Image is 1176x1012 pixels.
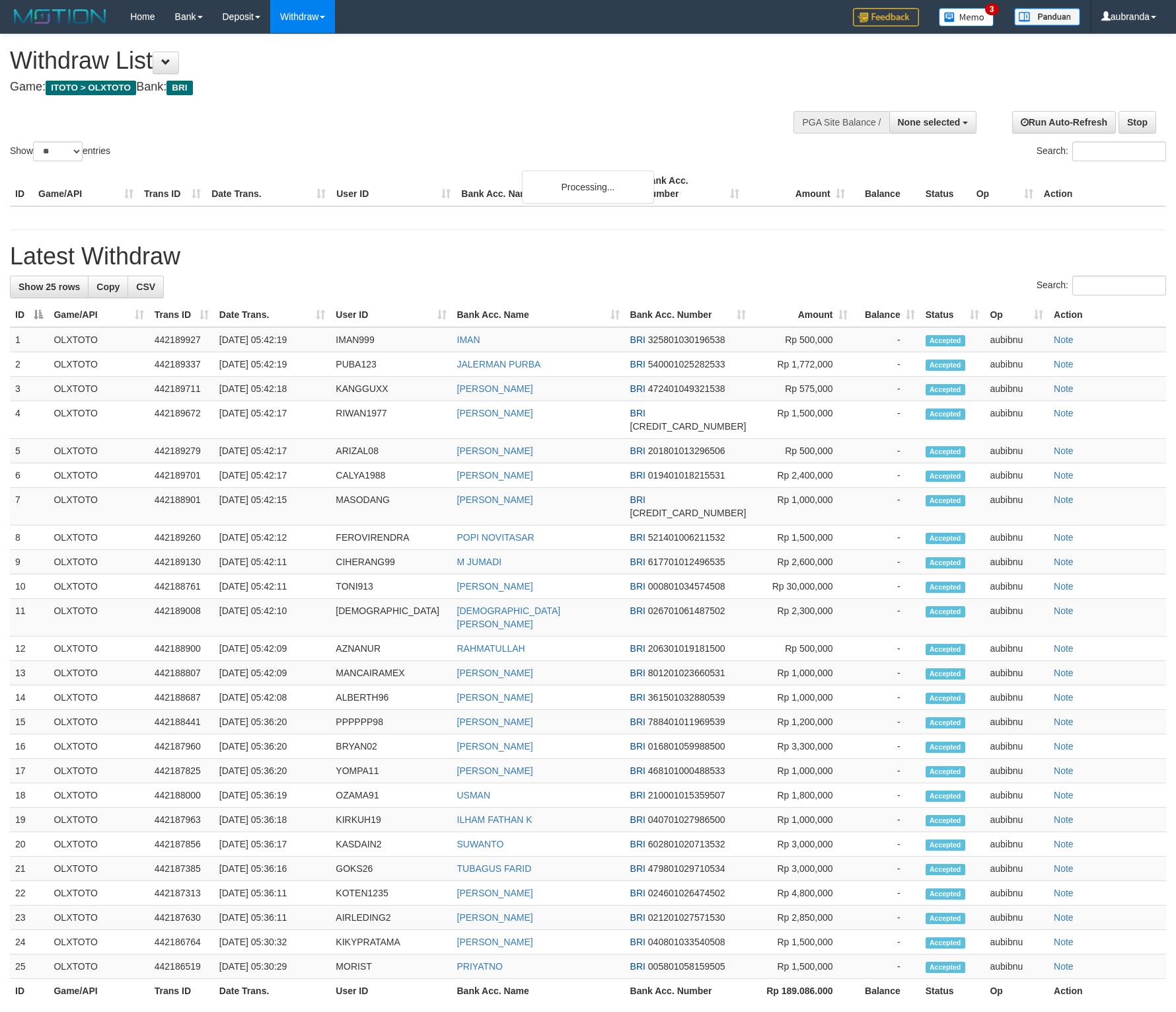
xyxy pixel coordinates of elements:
[330,352,451,377] td: PUBA123
[1072,276,1166,295] input: Search:
[214,463,331,488] td: [DATE] 05:42:17
[853,327,920,352] td: -
[1054,643,1074,654] a: Note
[214,661,331,685] td: [DATE] 05:42:09
[10,276,89,298] a: Show 25 rows
[214,783,331,808] td: [DATE] 05:36:19
[926,409,965,420] span: Accepted
[926,693,965,704] span: Accepted
[330,637,451,661] td: AZNANUR
[926,446,965,457] span: Accepted
[149,710,214,734] td: 442188441
[984,488,1048,525] td: aubibnu
[630,508,747,518] span: Copy 170501002977503 to clipboard
[457,863,532,874] a: TUBAGUS FARID
[330,488,451,525] td: MASODANG
[745,169,850,206] th: Amount
[330,303,451,327] th: User ID: activate to sort column ascending
[853,377,920,401] td: -
[214,327,331,352] td: [DATE] 05:42:19
[330,327,451,352] td: IMAN999
[1054,383,1074,394] a: Note
[457,814,533,825] a: ILHAM FATHAN K
[648,643,725,654] span: Copy 206301019181500 to clipboard
[128,276,164,298] a: CSV
[214,401,331,439] td: [DATE] 05:42:17
[1012,111,1116,134] a: Run Auto-Refresh
[330,401,451,439] td: RIWAN1977
[330,685,451,710] td: ALBERTH96
[630,408,645,418] span: BRI
[457,937,533,947] a: [PERSON_NAME]
[853,352,920,377] td: -
[1054,581,1074,592] a: Note
[457,581,533,592] a: [PERSON_NAME]
[630,581,645,592] span: BRI
[1037,276,1166,295] label: Search:
[10,439,48,463] td: 5
[648,668,725,678] span: Copy 801201023660531 to clipboard
[648,334,725,345] span: Copy 325801030196538 to clipboard
[853,525,920,550] td: -
[457,334,480,345] a: IMAN
[751,599,852,637] td: Rp 2,300,000
[751,439,852,463] td: Rp 500,000
[214,637,331,661] td: [DATE] 05:42:09
[10,327,48,352] td: 1
[10,710,48,734] td: 15
[149,352,214,377] td: 442189337
[214,759,331,783] td: [DATE] 05:36:20
[853,783,920,808] td: -
[751,661,852,685] td: Rp 1,000,000
[984,599,1048,637] td: aubibnu
[1054,839,1074,849] a: Note
[630,532,645,543] span: BRI
[330,759,451,783] td: YOMPA11
[898,117,961,128] span: None selected
[149,574,214,599] td: 442188761
[214,710,331,734] td: [DATE] 05:36:20
[984,637,1048,661] td: aubibnu
[10,352,48,377] td: 2
[648,557,725,567] span: Copy 617701012496535 to clipboard
[1054,446,1074,456] a: Note
[648,470,725,481] span: Copy 019401018215531 to clipboard
[630,334,645,345] span: BRI
[751,574,852,599] td: Rp 30,000,000
[10,759,48,783] td: 17
[751,783,852,808] td: Rp 1,800,000
[457,961,503,972] a: PRIYATNO
[751,550,852,574] td: Rp 2,600,000
[630,494,645,505] span: BRI
[630,359,645,370] span: BRI
[984,439,1048,463] td: aubibnu
[751,525,852,550] td: Rp 1,500,000
[214,734,331,759] td: [DATE] 05:36:20
[457,643,525,654] a: RAHMATULLAH
[48,661,149,685] td: OLXTOTO
[853,439,920,463] td: -
[1054,717,1074,727] a: Note
[638,169,744,206] th: Bank Acc. Number
[330,377,451,401] td: KANGGUXX
[10,169,33,206] th: ID
[648,790,725,800] span: Copy 210001015359507 to clipboard
[10,81,771,94] h4: Game: Bank:
[971,169,1039,206] th: Op
[149,550,214,574] td: 442189130
[139,169,206,206] th: Trans ID
[853,463,920,488] td: -
[630,421,747,432] span: Copy 120001004424506 to clipboard
[457,888,533,898] a: [PERSON_NAME]
[18,282,80,292] span: Show 25 rows
[939,8,994,26] img: Button%20Memo.svg
[984,401,1048,439] td: aubibnu
[853,8,919,26] img: Feedback.jpg
[926,717,965,728] span: Accepted
[984,685,1048,710] td: aubibnu
[625,303,752,327] th: Bank Acc. Number: activate to sort column ascending
[648,717,725,727] span: Copy 788401011969539 to clipboard
[149,327,214,352] td: 442189927
[48,463,149,488] td: OLXTOTO
[1054,334,1074,345] a: Note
